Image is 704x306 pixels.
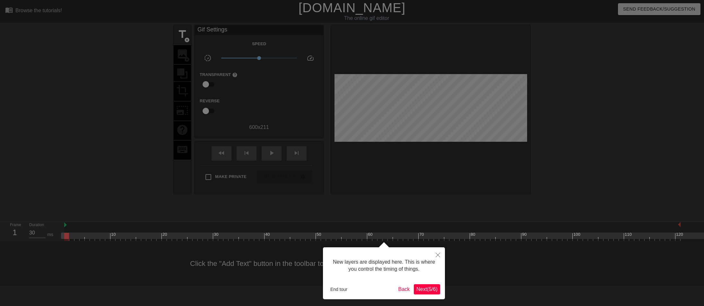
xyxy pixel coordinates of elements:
[414,284,440,294] button: Next
[416,286,438,292] span: Next ( 5 / 6 )
[431,247,445,262] button: Close
[328,252,440,279] div: New layers are displayed here. This is where you control the timing of things.
[396,284,413,294] button: Back
[328,285,350,294] button: End tour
